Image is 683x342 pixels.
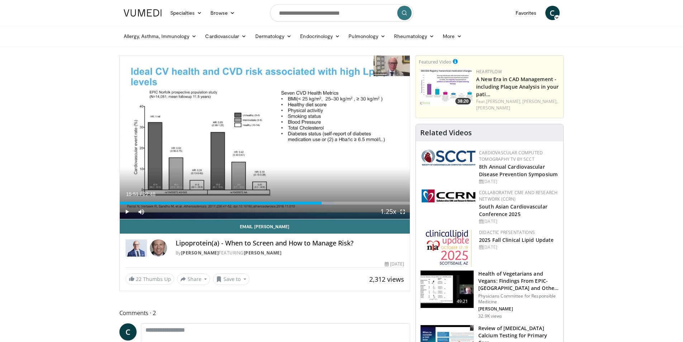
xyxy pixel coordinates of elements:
[522,98,558,104] a: [PERSON_NAME],
[206,6,239,20] a: Browse
[479,229,558,236] div: Didactic Presentations
[476,76,559,98] a: A New Era in CAD Management - including Plaque Analysis in your pati…
[545,6,560,20] a: C
[119,308,411,318] span: Comments 2
[201,29,251,43] a: Cardiovascular
[150,239,167,257] img: Avatar
[478,313,502,319] p: 32.9K views
[166,6,207,20] a: Specialties
[120,219,410,234] a: Email [PERSON_NAME]
[476,98,560,111] div: Feat.
[119,323,137,341] a: C
[140,191,142,197] span: /
[476,105,510,111] a: [PERSON_NAME]
[426,229,472,267] img: d65bce67-f81a-47c5-b47d-7b8806b59ca8.jpg.150x105_q85_autocrop_double_scale_upscale_version-0.2.jpg
[422,150,475,165] img: 51a70120-4f25-49cc-93a4-67582377e75f.png.150x105_q85_autocrop_double_scale_upscale_version-0.2.png
[126,191,139,197] span: 15:51
[479,218,558,225] div: [DATE]
[120,205,134,219] button: Play
[213,273,250,285] button: Save to
[479,189,558,202] a: Collaborative CME and Research Network (CCRN)
[419,58,451,65] small: Featured Video
[479,244,558,250] div: [DATE]
[270,4,413,22] input: Search topics, interventions
[479,236,554,243] a: 2025 Fall Clinical Lipid Update
[385,261,404,267] div: [DATE]
[479,150,543,162] a: Cardiovascular Computed Tomography TV by SCCT
[120,56,410,219] video-js: Video Player
[479,163,558,178] a: 8th Annual Cardiovascular Disease Prevention Symposium
[381,205,395,219] button: Playback Rate
[176,239,404,247] h4: Lipoprotein(a) - When to Screen and How to Manage Risk?
[176,250,404,256] div: By FEATURING
[478,306,559,312] p: [PERSON_NAME]
[369,275,404,284] span: 2,312 views
[421,271,474,308] img: 606f2b51-b844-428b-aa21-8c0c72d5a896.150x105_q85_crop-smart_upscale.jpg
[125,239,147,257] img: Dr. Robert S. Rosenson
[125,273,174,285] a: 22 Thumbs Up
[181,250,219,256] a: [PERSON_NAME]
[251,29,296,43] a: Dermatology
[479,203,547,217] a: South Asian Cardiovascular Conference 2025
[478,293,559,305] p: Physicians Committee for Responsible Medicine
[419,69,473,106] img: 738d0e2d-290f-4d89-8861-908fb8b721dc.150x105_q85_crop-smart_upscale.jpg
[479,178,558,185] div: [DATE]
[390,29,438,43] a: Rheumatology
[296,29,344,43] a: Endocrinology
[454,298,471,305] span: 49:21
[344,29,390,43] a: Pulmonology
[120,202,410,205] div: Progress Bar
[455,98,471,104] span: 38:20
[134,205,148,219] button: Mute
[419,69,473,106] a: 38:20
[486,98,521,104] a: [PERSON_NAME],
[438,29,466,43] a: More
[395,205,410,219] button: Fullscreen
[177,273,210,285] button: Share
[511,6,541,20] a: Favorites
[420,270,559,319] a: 49:21 Health of Vegetarians and Vegans: Findings From EPIC-[GEOGRAPHIC_DATA] and Othe… Physicians...
[478,270,559,292] h3: Health of Vegetarians and Vegans: Findings From EPIC-[GEOGRAPHIC_DATA] and Othe…
[119,29,201,43] a: Allergy, Asthma, Immunology
[422,189,475,202] img: a04ee3ba-8487-4636-b0fb-5e8d268f3737.png.150x105_q85_autocrop_double_scale_upscale_version-0.2.png
[143,191,155,197] span: 22:48
[136,276,142,282] span: 22
[420,128,472,137] h4: Related Videos
[124,9,162,17] img: VuMedi Logo
[244,250,282,256] a: [PERSON_NAME]
[476,69,502,75] a: Heartflow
